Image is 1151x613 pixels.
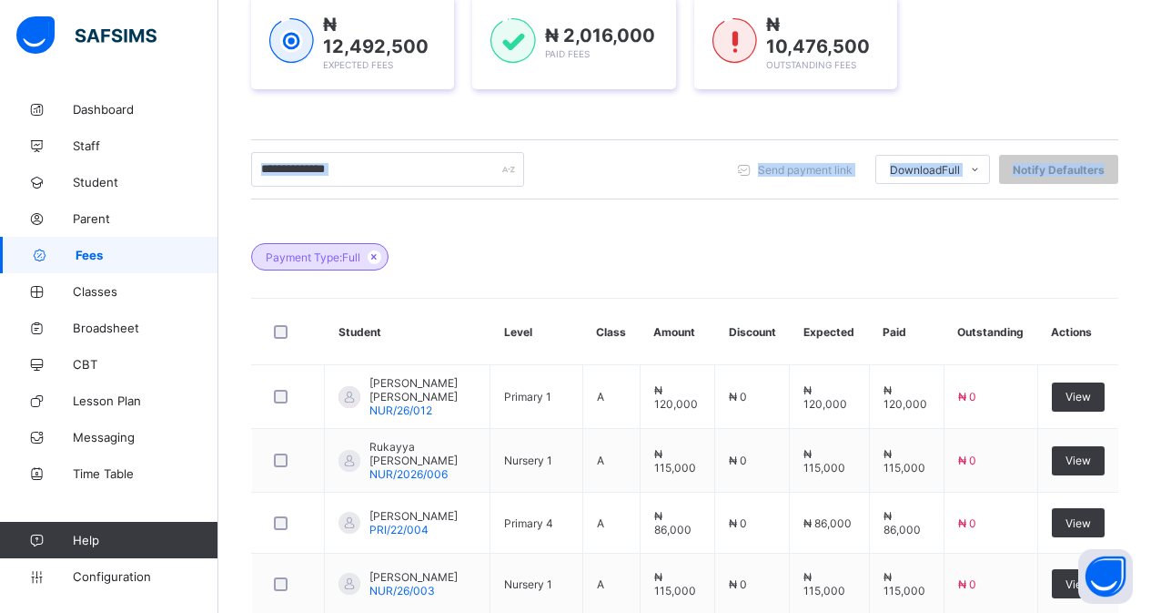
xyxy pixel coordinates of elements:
span: ₦ 115,000 [883,570,925,598]
span: A [597,577,604,591]
img: paid-1.3eb1404cbcb1d3b736510a26bbfa3ccb.svg [490,18,535,64]
span: ₦ 0 [729,390,747,404]
img: expected-1.03dd87d44185fb6c27cc9b2570c10499.svg [269,18,314,64]
span: Classes [73,284,218,299]
span: Messaging [73,430,218,444]
span: NUR/26/003 [369,584,435,598]
span: ₦ 12,492,500 [323,14,429,57]
th: Class [582,299,640,365]
span: Parent [73,211,218,226]
span: Broadsheet [73,321,218,335]
span: NUR/2026/006 [369,467,448,481]
span: Configuration [73,569,217,584]
span: ₦ 115,000 [803,447,845,475]
span: Fees [76,248,218,262]
span: Nursery 1 [504,577,552,591]
span: ₦ 115,000 [803,570,845,598]
span: View [1065,577,1091,591]
span: ₦ 120,000 [803,383,847,411]
span: ₦ 0 [958,454,976,467]
span: Nursery 1 [504,454,552,467]
span: ₦ 2,016,000 [545,25,655,46]
span: A [597,390,604,404]
th: Student [325,299,490,365]
span: ₦ 115,000 [654,447,696,475]
span: ₦ 86,000 [654,509,692,536]
th: Expected [790,299,869,365]
span: ₦ 0 [729,577,747,591]
th: Paid [869,299,944,365]
span: Time Table [73,466,218,481]
span: CBT [73,357,218,372]
span: View [1065,454,1091,467]
span: ₦ 0 [958,390,976,404]
th: Actions [1037,299,1118,365]
span: Outstanding Fees [766,59,856,70]
span: NUR/26/012 [369,404,432,417]
span: ₦ 115,000 [883,447,925,475]
span: Primary 4 [504,516,553,530]
span: Rukayya [PERSON_NAME] [369,440,476,467]
span: A [597,516,604,530]
th: Outstanding [944,299,1037,365]
span: Help [73,533,217,547]
span: ₦ 120,000 [883,383,927,411]
span: ₦ 0 [729,516,747,530]
span: [PERSON_NAME] [369,509,458,523]
span: ₦ 120,000 [654,383,698,411]
span: ₦ 0 [958,516,976,530]
span: A [597,454,604,467]
span: Payment Type: Full [266,250,360,264]
span: ₦ 0 [729,454,747,467]
span: Staff [73,138,218,153]
span: ₦ 86,000 [883,509,921,536]
span: Notify Defaulters [1013,163,1105,177]
span: Download Full [890,163,960,177]
span: Lesson Plan [73,393,218,408]
span: Primary 1 [504,390,551,404]
span: ₦ 115,000 [654,570,696,598]
span: Expected Fees [323,59,393,70]
th: Amount [640,299,714,365]
img: outstanding-1.146d663e52f09953f639664a84e30106.svg [712,18,757,64]
span: ₦ 86,000 [803,516,852,530]
span: [PERSON_NAME] [PERSON_NAME] [369,376,476,404]
span: Send payment link [758,163,853,177]
th: Discount [715,299,790,365]
span: Paid Fees [545,48,590,59]
span: ₦ 0 [958,577,976,591]
img: safsims [16,16,156,55]
span: Student [73,175,218,189]
span: [PERSON_NAME] [369,570,458,584]
span: View [1065,390,1091,404]
span: PRI/22/004 [369,523,429,536]
span: View [1065,516,1091,530]
button: Open asap [1078,549,1133,604]
th: Level [490,299,583,365]
span: ₦ 10,476,500 [766,14,870,57]
span: Dashboard [73,102,218,117]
